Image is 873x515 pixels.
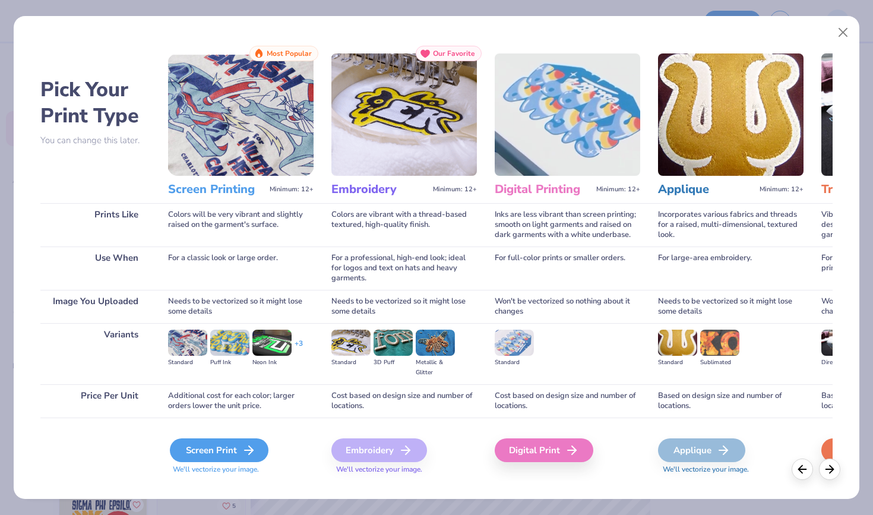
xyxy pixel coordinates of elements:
div: Standard [168,358,207,368]
button: Close [832,21,855,44]
div: For a classic look or large order. [168,247,314,290]
h3: Screen Printing [168,182,265,197]
h2: Pick Your Print Type [40,77,150,129]
div: Additional cost for each color; larger orders lower the unit price. [168,384,314,418]
div: Based on design size and number of locations. [658,384,804,418]
div: Direct-to-film [821,358,861,368]
div: Puff Ink [210,358,249,368]
div: Digital Print [495,438,593,462]
div: Needs to be vectorized so it might lose some details [331,290,477,323]
div: Standard [658,358,697,368]
span: We'll vectorize your image. [168,465,314,475]
img: Puff Ink [210,330,249,356]
img: Sublimated [700,330,739,356]
div: Inks are less vibrant than screen printing; smooth on light garments and raised on dark garments ... [495,203,640,247]
img: Embroidery [331,53,477,176]
img: Direct-to-film [821,330,861,356]
div: Won't be vectorized so nothing about it changes [495,290,640,323]
div: Metallic & Glitter [416,358,455,378]
div: 3D Puff [374,358,413,368]
span: We'll vectorize your image. [331,465,477,475]
div: For a professional, high-end look; ideal for logos and text on hats and heavy garments. [331,247,477,290]
img: Metallic & Glitter [416,330,455,356]
div: Needs to be vectorized so it might lose some details [168,290,314,323]
div: Prints Like [40,203,150,247]
img: 3D Puff [374,330,413,356]
div: Needs to be vectorized so it might lose some details [658,290,804,323]
div: Sublimated [700,358,739,368]
div: Variants [40,323,150,384]
img: Standard [495,330,534,356]
h3: Digital Printing [495,182,592,197]
span: Minimum: 12+ [760,185,804,194]
span: Minimum: 12+ [270,185,314,194]
p: You can change this later. [40,135,150,146]
div: Embroidery [331,438,427,462]
div: For large-area embroidery. [658,247,804,290]
span: Our Favorite [433,49,475,58]
img: Standard [658,330,697,356]
div: Use When [40,247,150,290]
div: + 3 [295,339,303,359]
div: Colors will be very vibrant and slightly raised on the garment's surface. [168,203,314,247]
div: For full-color prints or smaller orders. [495,247,640,290]
div: Standard [331,358,371,368]
span: Minimum: 12+ [596,185,640,194]
div: Neon Ink [252,358,292,368]
div: Standard [495,358,534,368]
span: Most Popular [267,49,312,58]
div: Applique [658,438,745,462]
div: Price Per Unit [40,384,150,418]
span: We'll vectorize your image. [658,465,804,475]
img: Standard [168,330,207,356]
img: Screen Printing [168,53,314,176]
h3: Applique [658,182,755,197]
img: Standard [331,330,371,356]
div: Cost based on design size and number of locations. [331,384,477,418]
img: Digital Printing [495,53,640,176]
h3: Embroidery [331,182,428,197]
div: Incorporates various fabrics and threads for a raised, multi-dimensional, textured look. [658,203,804,247]
span: Minimum: 12+ [433,185,477,194]
div: Image You Uploaded [40,290,150,323]
div: Screen Print [170,438,268,462]
img: Neon Ink [252,330,292,356]
div: Cost based on design size and number of locations. [495,384,640,418]
img: Applique [658,53,804,176]
div: Colors are vibrant with a thread-based textured, high-quality finish. [331,203,477,247]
